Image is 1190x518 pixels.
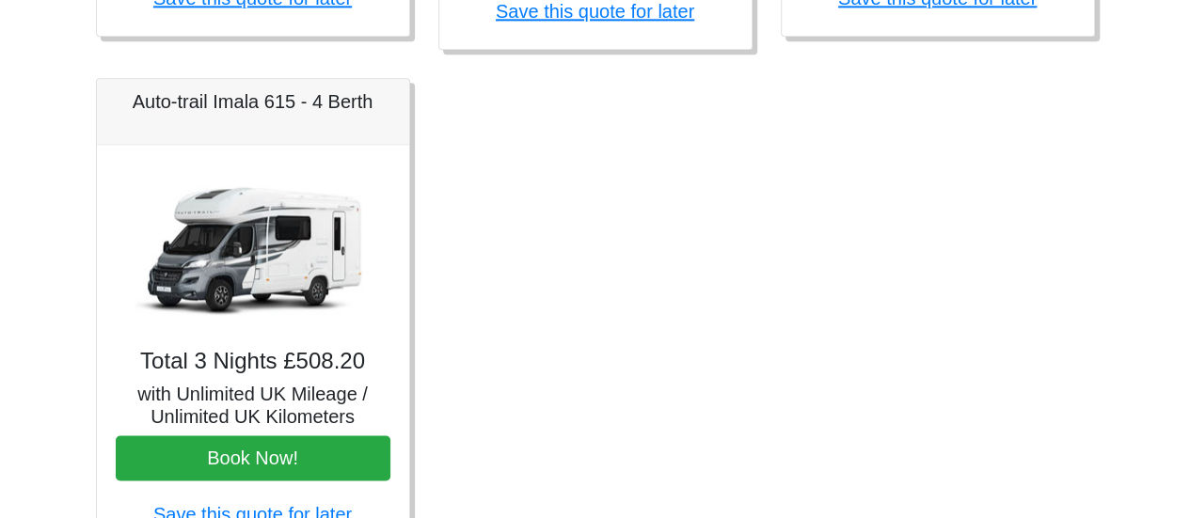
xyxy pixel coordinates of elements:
[121,164,385,333] img: Auto-trail Imala 615 - 4 Berth
[116,90,390,113] h5: Auto-trail Imala 615 - 4 Berth
[116,383,390,428] h5: with Unlimited UK Mileage / Unlimited UK Kilometers
[116,435,390,480] button: Book Now!
[496,1,694,22] a: Save this quote for later
[116,348,390,375] h4: Total 3 Nights £508.20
